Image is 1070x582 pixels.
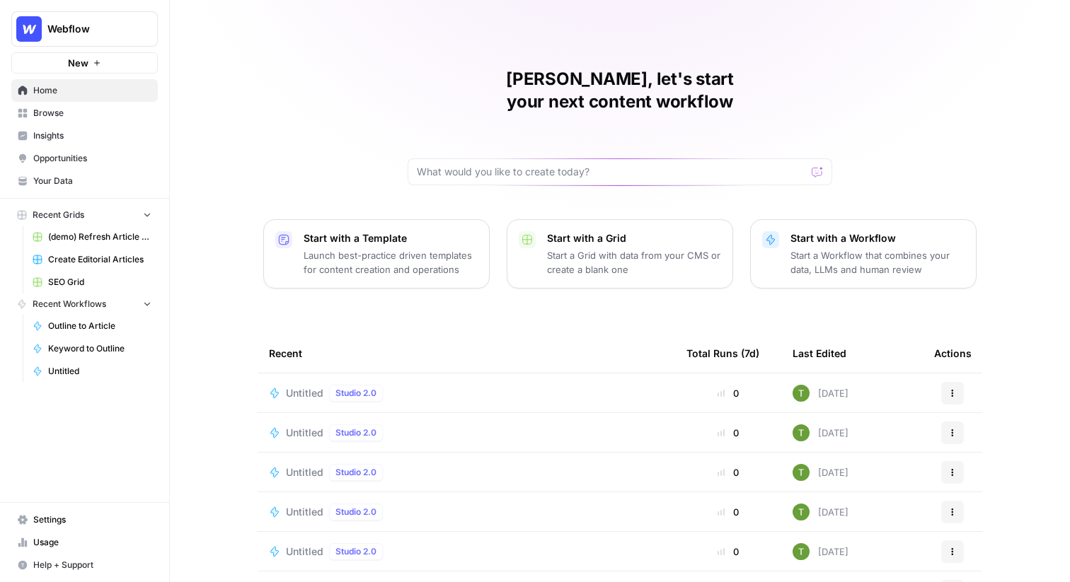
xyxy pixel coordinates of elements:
span: Outline to Article [48,320,151,332]
span: Create Editorial Articles [48,253,151,266]
span: Insights [33,129,151,142]
a: Browse [11,102,158,124]
span: Studio 2.0 [335,387,376,400]
a: Usage [11,531,158,554]
a: Settings [11,508,158,531]
span: Untitled [286,505,323,519]
div: 0 [686,465,770,479]
a: Create Editorial Articles [26,248,158,271]
p: Start with a Grid [547,231,721,245]
p: Start a Workflow that combines your data, LLMs and human review [790,248,965,277]
p: Start with a Template [304,231,478,245]
span: Untitled [286,386,323,400]
span: Untitled [286,465,323,479]
button: Start with a GridStart a Grid with data from your CMS or create a blank one [507,219,733,289]
span: Studio 2.0 [335,545,376,558]
button: Recent Grids [11,204,158,226]
span: Recent Workflows [33,298,106,310]
div: [DATE] [793,464,848,481]
a: SEO Grid [26,271,158,293]
span: Recent Grids [33,209,84,221]
button: Recent Workflows [11,293,158,315]
a: UntitledStudio 2.0 [269,424,664,441]
input: What would you like to create today? [417,165,806,179]
a: Outline to Article [26,315,158,337]
span: Settings [33,513,151,526]
img: yba7bbzze900hr86j8rqqvfn473j [793,464,810,481]
span: Webflow [47,22,133,36]
button: Help + Support [11,554,158,576]
div: [DATE] [793,504,848,520]
div: Recent [269,334,664,373]
span: New [68,56,88,70]
img: yba7bbzze900hr86j8rqqvfn473j [793,504,810,520]
span: Studio 2.0 [335,426,376,439]
div: [DATE] [793,543,848,560]
img: yba7bbzze900hr86j8rqqvfn473j [793,385,810,402]
span: Studio 2.0 [335,466,376,479]
span: SEO Grid [48,276,151,289]
a: Your Data [11,170,158,192]
button: New [11,52,158,74]
div: 0 [686,386,770,400]
span: Help + Support [33,559,151,571]
a: (demo) Refresh Article Content & Analysis [26,226,158,248]
a: UntitledStudio 2.0 [269,385,664,402]
a: UntitledStudio 2.0 [269,504,664,520]
span: Untitled [286,426,323,440]
a: UntitledStudio 2.0 [269,464,664,481]
button: Workspace: Webflow [11,11,158,47]
span: Studio 2.0 [335,506,376,518]
a: Keyword to Outline [26,337,158,360]
a: Untitled [26,360,158,383]
p: Start with a Workflow [790,231,965,245]
span: Keyword to Outline [48,342,151,355]
div: 0 [686,545,770,559]
div: Last Edited [793,334,846,373]
img: yba7bbzze900hr86j8rqqvfn473j [793,543,810,560]
a: UntitledStudio 2.0 [269,543,664,560]
div: [DATE] [793,424,848,441]
h1: [PERSON_NAME], let's start your next content workflow [408,68,832,113]
span: Opportunities [33,152,151,165]
img: Webflow Logo [16,16,42,42]
div: Actions [934,334,972,373]
a: Insights [11,124,158,147]
div: 0 [686,426,770,440]
span: Untitled [286,545,323,559]
div: [DATE] [793,385,848,402]
img: yba7bbzze900hr86j8rqqvfn473j [793,424,810,441]
span: Usage [33,536,151,549]
span: Browse [33,107,151,120]
button: Start with a WorkflowStart a Workflow that combines your data, LLMs and human review [750,219,977,289]
div: 0 [686,505,770,519]
button: Start with a TemplateLaunch best-practice driven templates for content creation and operations [263,219,490,289]
span: Untitled [48,365,151,378]
a: Home [11,79,158,102]
span: Your Data [33,175,151,187]
div: Total Runs (7d) [686,334,759,373]
p: Launch best-practice driven templates for content creation and operations [304,248,478,277]
p: Start a Grid with data from your CMS or create a blank one [547,248,721,277]
span: (demo) Refresh Article Content & Analysis [48,231,151,243]
span: Home [33,84,151,97]
a: Opportunities [11,147,158,170]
